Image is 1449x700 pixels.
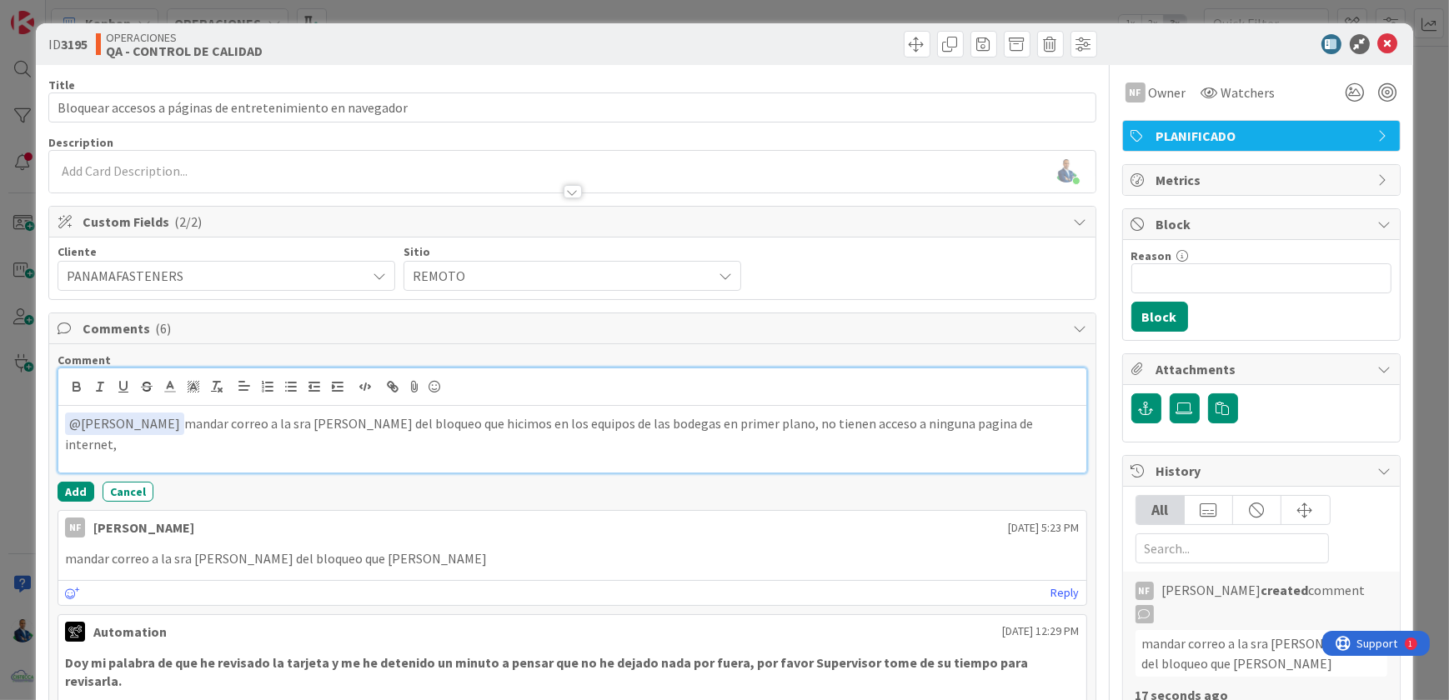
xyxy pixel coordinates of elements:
div: mandar correo a la sra [PERSON_NAME] del bloqueo que [PERSON_NAME] [1136,630,1387,677]
input: Search... [1136,533,1329,563]
span: Watchers [1221,82,1276,102]
span: Custom Fields [83,212,1065,232]
span: PLANIFICADO [1156,126,1370,146]
span: ( 2/2 ) [174,213,202,230]
span: ( 6 ) [155,320,171,337]
div: Sitio [404,246,741,257]
span: Owner [1149,82,1186,102]
strong: tome de su tiempo para revisarla. [65,654,1030,690]
b: 3195 [61,36,88,52]
b: QA - CONTROL DE CALIDAD [106,44,263,57]
span: Comment [58,352,111,367]
div: Cliente [58,246,395,257]
span: [DATE] 12:29 PM [1003,622,1080,640]
label: Title [48,77,75,92]
div: NF [1136,582,1154,600]
div: [PERSON_NAME] [93,517,194,537]
input: type card name here... [48,92,1096,122]
div: 1 [87,7,91,20]
span: Description [48,135,113,150]
p: mandar correo a la sra [PERSON_NAME] del bloqueo que hicimos en los equipos de las bodegas en pri... [65,412,1079,453]
button: Add [58,482,94,502]
span: REMOTO [413,264,704,287]
img: eobJXfT326UEnkSeOkwz9g1j3pWW2An1.png [1055,159,1078,182]
span: History [1156,461,1370,481]
span: Block [1156,214,1370,234]
span: @ [69,415,81,432]
span: [PERSON_NAME] comment [1162,580,1366,623]
span: ID [48,34,88,54]
span: Support [35,2,76,22]
label: Reason [1131,248,1172,263]
div: NF [1126,82,1146,102]
span: Comments [83,318,1065,338]
span: OPERACIONES [106,31,263,44]
a: Reply [1051,582,1080,603]
strong: Doy mi palabra de que he revisado la tarjeta y me he detenido un minuto a pensar que no he dejado... [65,654,881,671]
div: NF [65,517,85,537]
div: All [1136,496,1185,524]
p: mandar correo a la sra [PERSON_NAME] del bloqueo que [PERSON_NAME] [65,549,1079,568]
button: Block [1131,302,1188,332]
span: [DATE] 5:23 PM [1009,519,1080,537]
span: [PERSON_NAME] [69,415,180,432]
b: created [1261,582,1309,598]
span: Attachments [1156,359,1370,379]
span: Metrics [1156,170,1370,190]
span: PANAMAFASTENERS [67,264,358,287]
button: Cancel [103,482,153,502]
div: Automation [93,622,167,642]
